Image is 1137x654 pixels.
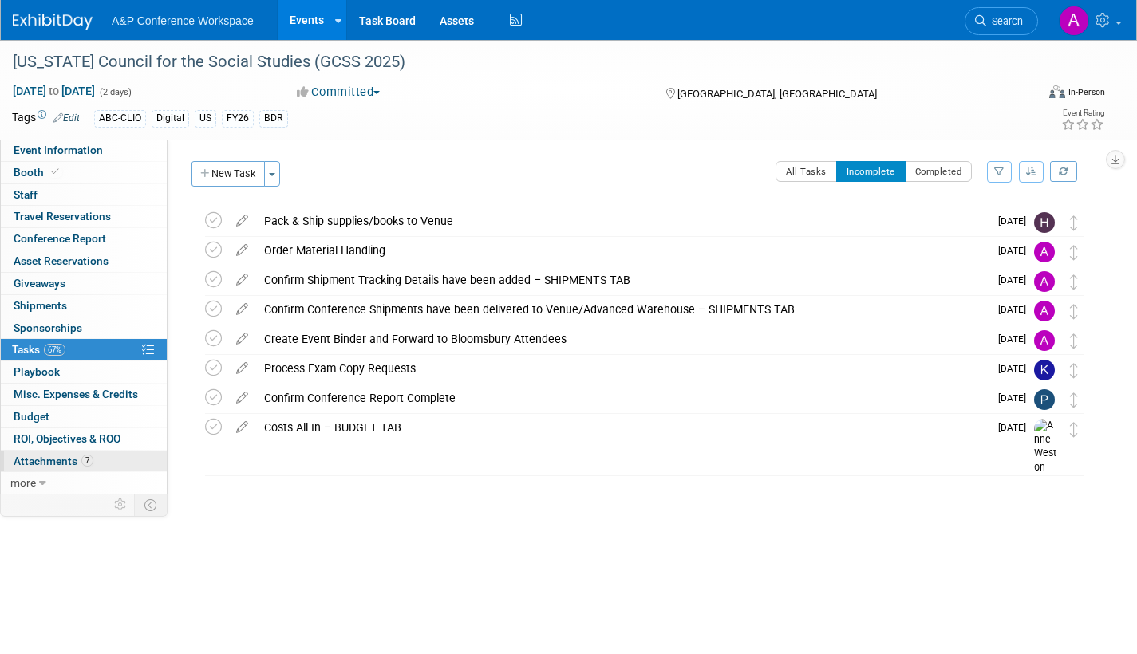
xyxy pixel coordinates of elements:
[1,428,167,450] a: ROI, Objectives & ROO
[1,384,167,405] a: Misc. Expenses & Credits
[998,333,1034,345] span: [DATE]
[256,207,989,234] div: Pack & Ship supplies/books to Venue
[228,302,256,317] a: edit
[998,422,1034,433] span: [DATE]
[14,321,82,334] span: Sponsorships
[1070,245,1078,260] i: Move task
[1070,304,1078,319] i: Move task
[256,355,989,382] div: Process Exam Copy Requests
[14,388,138,400] span: Misc. Expenses & Credits
[228,391,256,405] a: edit
[256,266,989,294] div: Confirm Shipment Tracking Details have been added – SHIPMENTS TAB
[1068,86,1105,98] div: In-Person
[14,254,109,267] span: Asset Reservations
[905,161,973,182] button: Completed
[12,84,96,98] span: [DATE] [DATE]
[44,344,65,356] span: 67%
[12,109,80,128] td: Tags
[1034,271,1055,292] img: Amanda Oney
[14,188,38,201] span: Staff
[94,110,146,127] div: ABC-CLIO
[1061,109,1104,117] div: Event Rating
[1,140,167,161] a: Event Information
[998,392,1034,404] span: [DATE]
[1,228,167,250] a: Conference Report
[1,339,167,360] a: Tasks67%
[14,210,111,223] span: Travel Reservations
[228,332,256,346] a: edit
[1,451,167,472] a: Attachments7
[13,14,93,30] img: ExhibitDay
[107,494,135,515] td: Personalize Event Tab Strip
[998,245,1034,256] span: [DATE]
[1034,389,1055,410] img: Paul Webb
[1070,363,1078,378] i: Move task
[135,494,168,515] td: Toggle Event Tabs
[291,84,386,100] button: Committed
[1050,161,1077,182] a: Refresh
[14,144,103,156] span: Event Information
[195,110,216,127] div: US
[12,343,65,356] span: Tasks
[1049,85,1065,98] img: Format-Inperson.png
[1,361,167,383] a: Playbook
[14,166,62,179] span: Booth
[53,112,80,124] a: Edit
[228,361,256,376] a: edit
[256,237,989,264] div: Order Material Handling
[256,296,989,323] div: Confirm Conference Shipments have been delivered to Venue/Advanced Warehouse – SHIPMENTS TAB
[1,273,167,294] a: Giveaways
[965,7,1038,35] a: Search
[228,420,256,435] a: edit
[998,274,1034,286] span: [DATE]
[14,232,106,245] span: Conference Report
[228,214,256,228] a: edit
[776,161,837,182] button: All Tasks
[943,83,1105,107] div: Event Format
[14,410,49,423] span: Budget
[1,317,167,339] a: Sponsorships
[98,87,132,97] span: (2 days)
[1,162,167,183] a: Booth
[14,455,93,467] span: Attachments
[1034,242,1055,262] img: Amanda Oney
[46,85,61,97] span: to
[256,384,989,412] div: Confirm Conference Report Complete
[14,432,120,445] span: ROI, Objectives & ROO
[1070,274,1078,290] i: Move task
[1,250,167,272] a: Asset Reservations
[1070,392,1078,408] i: Move task
[1059,6,1089,36] img: Amanda Oney
[7,48,1012,77] div: [US_STATE] Council for the Social Studies (GCSS 2025)
[191,161,265,187] button: New Task
[1034,212,1055,233] img: Hannah Siegel
[14,277,65,290] span: Giveaways
[1034,419,1058,475] img: Anne Weston
[1,206,167,227] a: Travel Reservations
[1070,215,1078,230] i: Move task
[256,325,989,353] div: Create Event Binder and Forward to Bloomsbury Attendees
[986,15,1023,27] span: Search
[259,110,288,127] div: BDR
[81,455,93,467] span: 7
[1034,301,1055,321] img: Amanda Oney
[1,295,167,317] a: Shipments
[228,273,256,287] a: edit
[14,299,67,312] span: Shipments
[677,88,877,100] span: [GEOGRAPHIC_DATA], [GEOGRAPHIC_DATA]
[1,406,167,427] a: Budget
[1034,360,1055,380] img: Kate Hunneyball
[10,476,36,489] span: more
[836,161,906,182] button: Incomplete
[51,167,59,176] i: Booth reservation complete
[228,243,256,258] a: edit
[112,14,254,27] span: A&P Conference Workspace
[256,414,989,441] div: Costs All In – BUDGET TAB
[998,304,1034,315] span: [DATE]
[1070,422,1078,437] i: Move task
[1034,330,1055,351] img: Amanda Oney
[1,472,167,494] a: more
[1070,333,1078,349] i: Move task
[998,215,1034,227] span: [DATE]
[14,365,60,378] span: Playbook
